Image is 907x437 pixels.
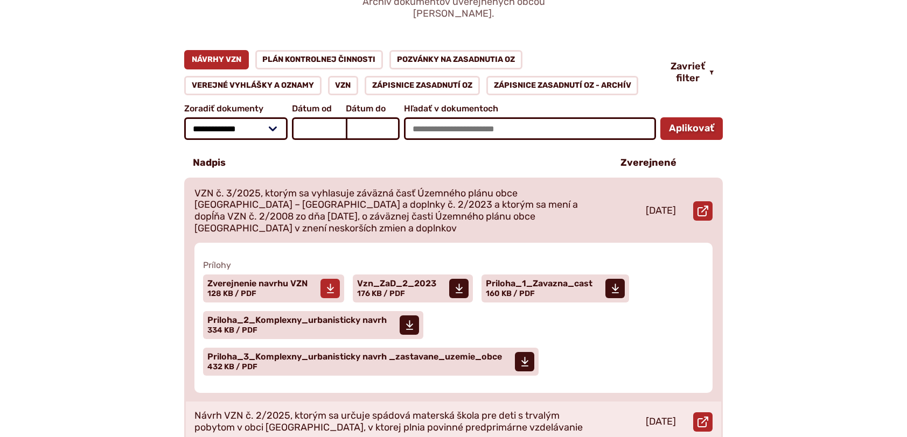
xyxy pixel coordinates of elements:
span: Hľadať v dokumentoch [404,104,656,114]
span: Priloha_2_Komplexny_urbanisticky navrh [207,316,387,325]
p: VZN č. 3/2025, ktorým sa vyhlasuje záväzná časť Územného plánu obce [GEOGRAPHIC_DATA] – [GEOGRAPH... [194,188,595,234]
a: Plán kontrolnej činnosti [255,50,383,69]
span: Prílohy [203,260,704,270]
select: Zoradiť dokumenty [184,117,288,140]
span: Vzn_ZaD_2_2023 [357,279,436,288]
span: 176 KB / PDF [357,289,405,298]
span: 432 KB / PDF [207,362,257,371]
span: 160 KB / PDF [486,289,535,298]
button: Zavrieť filter [662,61,723,84]
span: Dátum do [346,104,400,114]
span: Zverejnenie navrhu VZN [207,279,308,288]
a: Zápisnice zasadnutí OZ [365,76,480,95]
a: VZN [328,76,359,95]
p: Návrh VZN č. 2/2025, ktorým sa určuje spádová materská škola pre deti s trvalým pobytom v obci [G... [194,410,595,433]
p: [DATE] [646,205,676,217]
input: Dátum do [346,117,400,140]
span: 334 KB / PDF [207,326,257,335]
span: Priloha_3_Komplexny_urbanisticky navrh _zastavane_uzemie_obce [207,353,502,361]
a: Pozvánky na zasadnutia OZ [389,50,522,69]
span: Priloha_1_Zavazna_cast [486,279,592,288]
a: Priloha_2_Komplexny_urbanisticky navrh 334 KB / PDF [203,311,423,339]
span: 128 KB / PDF [207,289,256,298]
p: [DATE] [646,416,676,428]
span: Dátum od [292,104,346,114]
a: Priloha_1_Zavazna_cast 160 KB / PDF [482,274,629,302]
input: Hľadať v dokumentoch [404,117,656,140]
a: Vzn_ZaD_2_2023 176 KB / PDF [353,274,473,302]
p: Zverejnené [620,157,676,169]
span: Zavrieť filter [671,61,705,84]
input: Dátum od [292,117,346,140]
button: Aplikovať [660,117,723,140]
a: Priloha_3_Komplexny_urbanisticky navrh _zastavane_uzemie_obce 432 KB / PDF [203,348,539,376]
a: Návrhy VZN [184,50,249,69]
span: Zoradiť dokumenty [184,104,288,114]
a: Zápisnice zasadnutí OZ - ARCHÍV [486,76,639,95]
a: Verejné vyhlášky a oznamy [184,76,322,95]
p: Nadpis [193,157,226,169]
a: Zverejnenie navrhu VZN 128 KB / PDF [203,274,344,302]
